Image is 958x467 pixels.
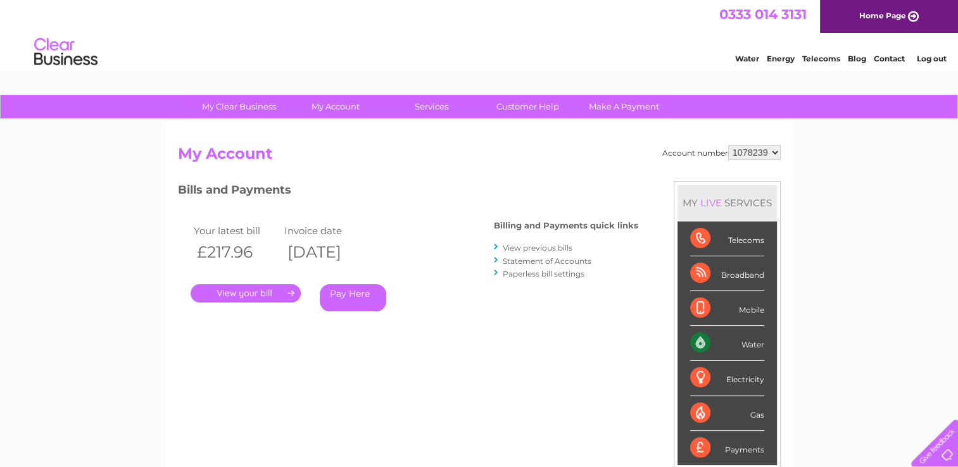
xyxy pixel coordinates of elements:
[178,145,781,169] h2: My Account
[572,95,676,118] a: Make A Payment
[767,54,795,63] a: Energy
[281,239,372,265] th: [DATE]
[698,197,724,209] div: LIVE
[503,243,572,252] a: View previous bills
[34,33,98,72] img: logo.png
[180,7,779,61] div: Clear Business is a trading name of Verastar Limited (registered in [GEOGRAPHIC_DATA] No. 3667643...
[494,221,638,230] h4: Billing and Payments quick links
[476,95,580,118] a: Customer Help
[848,54,866,63] a: Blog
[874,54,905,63] a: Contact
[690,256,764,291] div: Broadband
[690,221,764,256] div: Telecoms
[187,95,291,118] a: My Clear Business
[503,256,591,266] a: Statement of Accounts
[379,95,484,118] a: Services
[802,54,840,63] a: Telecoms
[678,185,777,221] div: MY SERVICES
[690,396,764,431] div: Gas
[281,222,372,239] td: Invoice date
[283,95,388,118] a: My Account
[320,284,386,311] a: Pay Here
[191,284,301,302] a: .
[191,222,282,239] td: Your latest bill
[178,181,638,203] h3: Bills and Payments
[662,145,781,160] div: Account number
[690,291,764,326] div: Mobile
[503,269,584,278] a: Paperless bill settings
[690,431,764,465] div: Payments
[690,361,764,395] div: Electricity
[719,6,807,22] a: 0333 014 3131
[735,54,759,63] a: Water
[191,239,282,265] th: £217.96
[916,54,946,63] a: Log out
[690,326,764,361] div: Water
